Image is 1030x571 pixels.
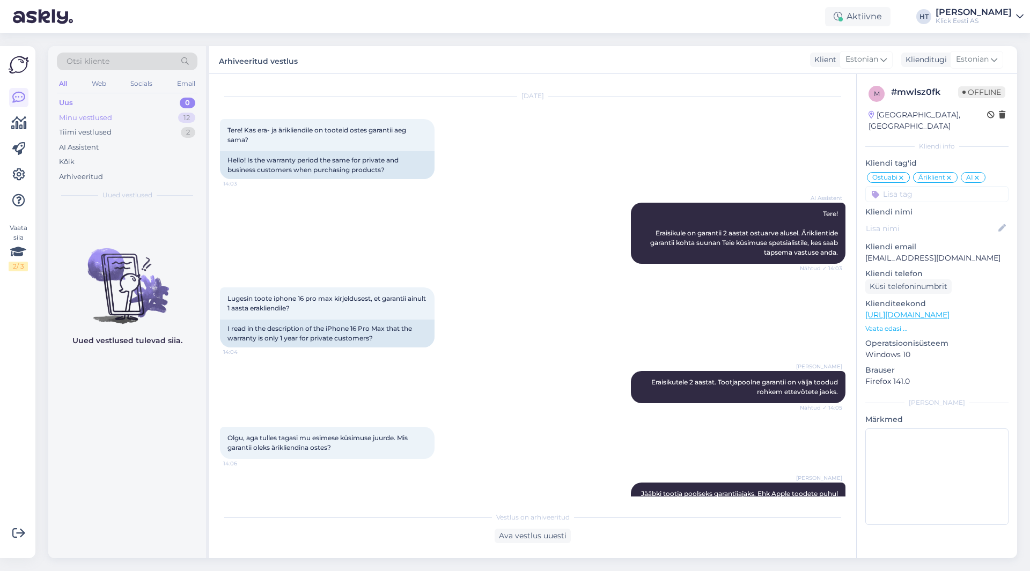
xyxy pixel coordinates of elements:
[219,53,298,67] label: Arhiveeritud vestlus
[496,513,570,522] span: Vestlus on arhiveeritud
[651,378,840,396] span: Eraisikutele 2 aastat. Tootjapoolne garantii on välja toodud rohkem ettevõtete jaoks.
[966,174,973,181] span: AI
[956,54,989,65] span: Estonian
[9,55,29,75] img: Askly Logo
[865,324,1009,333] p: Vaata edasi ...
[220,151,435,179] div: Hello! Is the warranty period the same for private and business customers when purchasing products?
[872,174,897,181] span: Ostuabi
[901,54,947,65] div: Klienditugi
[181,127,195,138] div: 2
[865,398,1009,407] div: [PERSON_NAME]
[227,434,409,451] span: Olgu, aga tulles tagasi mu esimese küsimuse juurde. Mis garantii oleks ärikliendina ostes?
[9,223,28,271] div: Vaata siia
[220,91,845,101] div: [DATE]
[865,241,1009,253] p: Kliendi email
[825,7,891,26] div: Aktiivne
[641,490,840,507] span: Jääbki tootja poolseks garantiiajaks. Ehk Apple toodete puhul 1 aasta.
[865,310,950,320] a: [URL][DOMAIN_NAME]
[891,86,958,99] div: # mwlsz0fk
[495,529,571,543] div: Ava vestlus uuesti
[936,8,1024,25] a: [PERSON_NAME]Klick Eesti AS
[59,172,103,182] div: Arhiveeritud
[59,127,112,138] div: Tiimi vestlused
[865,338,1009,349] p: Operatsioonisüsteem
[865,268,1009,279] p: Kliendi telefon
[178,113,195,123] div: 12
[865,186,1009,202] input: Lisa tag
[90,77,108,91] div: Web
[175,77,197,91] div: Email
[865,349,1009,360] p: Windows 10
[796,474,842,482] span: [PERSON_NAME]
[223,348,263,356] span: 14:04
[958,86,1005,98] span: Offline
[874,90,880,98] span: m
[865,142,1009,151] div: Kliendi info
[227,294,428,312] span: Lugesin toote iphone 16 pro max kirjeldusest, et garantii ainult 1 aasta erakliendile?
[128,77,154,91] div: Socials
[865,253,1009,264] p: [EMAIL_ADDRESS][DOMAIN_NAME]
[57,77,69,91] div: All
[800,264,842,272] span: Nähtud ✓ 14:03
[796,362,842,370] span: [PERSON_NAME]
[800,404,842,412] span: Nähtud ✓ 14:05
[810,54,836,65] div: Klient
[936,17,1012,25] div: Klick Eesti AS
[650,210,840,256] span: Tere! Eraisikule on garantii 2 aastat ostuarve alusel. Äriklientide garantii kohta suunan Teie kü...
[59,113,112,123] div: Minu vestlused
[936,8,1012,17] div: [PERSON_NAME]
[865,365,1009,376] p: Brauser
[845,54,878,65] span: Estonian
[865,298,1009,309] p: Klienditeekond
[102,190,152,200] span: Uued vestlused
[220,320,435,347] div: I read in the description of the iPhone 16 Pro Max that the warranty is only 1 year for private c...
[865,376,1009,387] p: Firefox 141.0
[223,459,263,468] span: 14:06
[865,414,1009,425] p: Märkmed
[9,262,28,271] div: 2 / 3
[865,206,1009,218] p: Kliendi nimi
[918,174,945,181] span: Äriklient
[59,98,73,108] div: Uus
[59,157,75,167] div: Kõik
[223,180,263,188] span: 14:03
[72,335,182,346] p: Uued vestlused tulevad siia.
[916,9,931,24] div: HT
[802,194,842,202] span: AI Assistent
[866,223,996,234] input: Lisa nimi
[865,158,1009,169] p: Kliendi tag'id
[180,98,195,108] div: 0
[865,279,952,294] div: Küsi telefoninumbrit
[227,126,408,144] span: Tere! Kas era- ja ärikliendile on tooteid ostes garantii aeg sama?
[48,229,206,325] img: No chats
[67,56,109,67] span: Otsi kliente
[59,142,99,153] div: AI Assistent
[869,109,987,132] div: [GEOGRAPHIC_DATA], [GEOGRAPHIC_DATA]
